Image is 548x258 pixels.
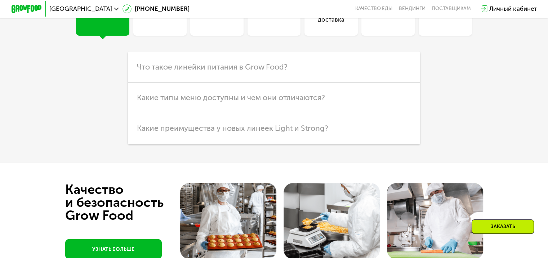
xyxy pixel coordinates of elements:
[137,62,288,71] span: Что такое линейки питания в Grow Food?
[304,6,358,25] div: Оплата и доставка
[399,6,426,12] a: Вендинги
[65,183,190,222] div: Качество и безопасность Grow Food
[355,6,393,12] a: Качество еды
[122,4,190,13] a: [PHONE_NUMBER]
[137,93,325,102] span: Какие типы меню доступны и чем они отличаются?
[489,4,536,13] div: Личный кабинет
[137,124,328,133] span: Какие преимущества у новых линеек Light и Strong?
[49,6,112,12] span: [GEOGRAPHIC_DATA]
[432,6,471,12] div: поставщикам
[472,219,534,234] div: Заказать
